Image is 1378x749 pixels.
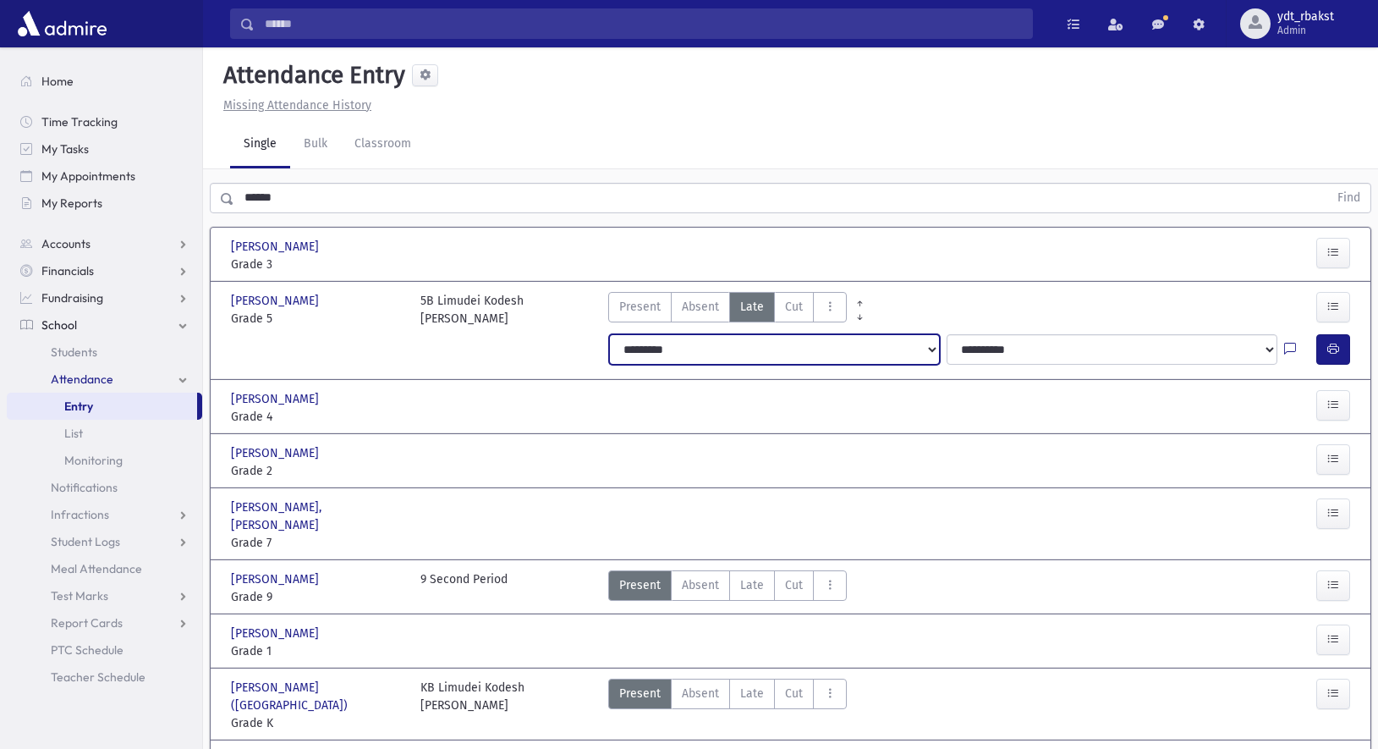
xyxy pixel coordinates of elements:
a: Home [7,68,202,95]
a: Single [230,121,290,168]
div: AttTypes [608,570,847,606]
a: Report Cards [7,609,202,636]
span: Grade 1 [231,642,404,660]
span: Grade 3 [231,256,404,273]
a: PTC Schedule [7,636,202,664]
h5: Attendance Entry [217,61,405,90]
span: [PERSON_NAME] [231,625,322,642]
span: [PERSON_NAME], [PERSON_NAME] [231,498,404,534]
a: Entry [7,393,197,420]
span: Cut [785,576,803,594]
button: Find [1327,184,1370,212]
span: Fundraising [41,290,103,306]
span: Grade 5 [231,310,404,328]
span: Financials [41,263,94,278]
span: My Tasks [41,141,89,157]
span: Admin [1277,24,1334,37]
span: Notifications [51,480,118,495]
span: Late [740,576,764,594]
span: Grade 4 [231,408,404,426]
span: [PERSON_NAME] [231,444,322,462]
a: Teacher Schedule [7,664,202,691]
span: Grade 7 [231,534,404,552]
span: Grade 2 [231,462,404,480]
span: Meal Attendance [51,561,142,576]
span: [PERSON_NAME] [231,292,322,310]
a: Classroom [341,121,425,168]
span: Grade K [231,714,404,732]
span: My Reports [41,196,102,211]
a: List [7,420,202,447]
span: My Appointments [41,168,135,184]
span: Cut [785,685,803,702]
span: List [64,426,83,441]
span: Present [619,685,661,702]
span: Monitoring [64,453,123,468]
span: Accounts [41,236,91,251]
span: Teacher Schedule [51,669,145,685]
span: Grade 9 [231,588,404,606]
a: Meal Attendance [7,555,202,582]
a: Attendance [7,366,202,393]
a: Missing Attendance History [217,98,371,113]
a: Test Marks [7,582,202,609]
span: Absent [682,685,719,702]
a: Student Logs [7,528,202,555]
span: [PERSON_NAME] [231,390,322,408]
span: Entry [64,399,93,414]
span: Present [619,298,661,316]
a: School [7,311,202,339]
a: Time Tracking [7,108,202,135]
span: ydt_rbakst [1277,10,1334,24]
span: Student Logs [51,534,120,549]
span: Time Tracking [41,114,118,129]
span: Infractions [51,507,109,522]
div: 5B Limudei Kodesh [PERSON_NAME] [420,292,524,328]
span: Late [740,685,764,702]
span: Report Cards [51,615,123,631]
span: Home [41,74,74,89]
div: KB Limudei Kodesh [PERSON_NAME] [420,679,524,732]
span: [PERSON_NAME] [231,238,322,256]
input: Search [255,8,1032,39]
span: PTC Schedule [51,642,124,658]
div: 9 Second Period [420,570,508,606]
a: My Tasks [7,135,202,162]
span: Cut [785,298,803,316]
span: Attendance [51,372,113,387]
a: Fundraising [7,284,202,311]
u: Missing Attendance History [223,98,371,113]
div: AttTypes [608,292,847,328]
span: Test Marks [51,588,108,603]
span: [PERSON_NAME] ([GEOGRAPHIC_DATA]) [231,679,404,714]
a: Financials [7,257,202,284]
a: Bulk [290,121,341,168]
a: Monitoring [7,447,202,474]
a: Notifications [7,474,202,501]
span: Absent [682,576,719,594]
div: AttTypes [608,679,847,732]
a: Students [7,339,202,366]
span: Absent [682,298,719,316]
a: My Appointments [7,162,202,190]
span: Present [619,576,661,594]
span: School [41,317,77,333]
img: AdmirePro [14,7,111,41]
a: Infractions [7,501,202,528]
span: Students [51,344,97,360]
a: My Reports [7,190,202,217]
span: [PERSON_NAME] [231,570,322,588]
span: Late [740,298,764,316]
a: Accounts [7,230,202,257]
